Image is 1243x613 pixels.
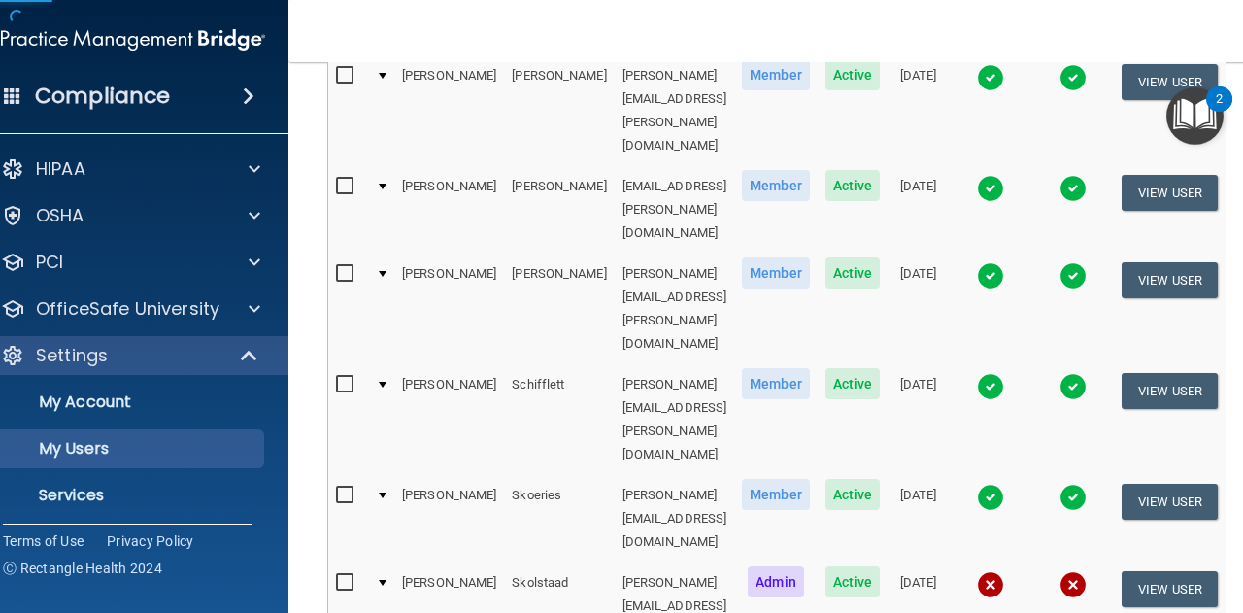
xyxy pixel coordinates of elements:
td: [DATE] [888,254,949,364]
button: View User [1122,484,1218,520]
td: [PERSON_NAME] [394,475,504,562]
span: Active [825,257,881,289]
td: [EMAIL_ADDRESS][PERSON_NAME][DOMAIN_NAME] [615,166,735,254]
p: OSHA [36,204,84,227]
div: 2 [1216,99,1223,124]
button: Open Resource Center, 2 new notifications [1166,87,1224,145]
span: Member [742,479,810,510]
img: tick.e7d51cea.svg [1059,64,1087,91]
a: OSHA [1,204,260,227]
span: Member [742,59,810,90]
img: tick.e7d51cea.svg [977,373,1004,400]
img: cross.ca9f0e7f.svg [977,571,1004,598]
td: [DATE] [888,364,949,475]
img: PMB logo [1,20,265,59]
td: [DATE] [888,166,949,254]
td: [PERSON_NAME][EMAIL_ADDRESS][PERSON_NAME][DOMAIN_NAME] [615,364,735,475]
td: [PERSON_NAME][EMAIL_ADDRESS][DOMAIN_NAME] [615,475,735,562]
td: [PERSON_NAME] [504,166,614,254]
a: Privacy Policy [107,531,194,551]
td: Skoeries [504,475,614,562]
img: tick.e7d51cea.svg [1059,175,1087,202]
span: Active [825,59,881,90]
button: View User [1122,262,1218,298]
span: Member [742,257,810,289]
td: [PERSON_NAME][EMAIL_ADDRESS][PERSON_NAME][DOMAIN_NAME] [615,55,735,166]
img: tick.e7d51cea.svg [977,64,1004,91]
td: [DATE] [888,55,949,166]
p: OfficeSafe University [36,297,219,321]
td: [PERSON_NAME] [394,364,504,475]
p: Settings [36,344,108,367]
td: [PERSON_NAME] [394,254,504,364]
span: Active [825,368,881,399]
a: OfficeSafe University [1,297,260,321]
span: Active [825,170,881,201]
img: tick.e7d51cea.svg [1059,484,1087,511]
span: Ⓒ Rectangle Health 2024 [3,559,162,578]
td: [PERSON_NAME] [504,254,614,364]
td: [DATE] [888,475,949,562]
h4: Compliance [35,83,170,110]
button: View User [1122,571,1218,607]
a: HIPAA [1,157,260,181]
img: tick.e7d51cea.svg [977,484,1004,511]
span: Member [742,170,810,201]
p: PCI [36,251,63,274]
td: [PERSON_NAME] [394,55,504,166]
span: Member [742,368,810,399]
span: Active [825,479,881,510]
img: tick.e7d51cea.svg [1059,262,1087,289]
td: [PERSON_NAME] [504,55,614,166]
td: [PERSON_NAME][EMAIL_ADDRESS][PERSON_NAME][DOMAIN_NAME] [615,254,735,364]
a: Settings [1,344,259,367]
td: Schifflett [504,364,614,475]
span: Admin [748,566,804,597]
button: View User [1122,373,1218,409]
td: [PERSON_NAME] [394,166,504,254]
span: Active [825,566,881,597]
p: HIPAA [36,157,85,181]
img: tick.e7d51cea.svg [977,262,1004,289]
button: View User [1122,175,1218,211]
img: tick.e7d51cea.svg [977,175,1004,202]
button: View User [1122,64,1218,100]
img: cross.ca9f0e7f.svg [1059,571,1087,598]
a: PCI [1,251,260,274]
a: Terms of Use [3,531,84,551]
img: tick.e7d51cea.svg [1059,373,1087,400]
